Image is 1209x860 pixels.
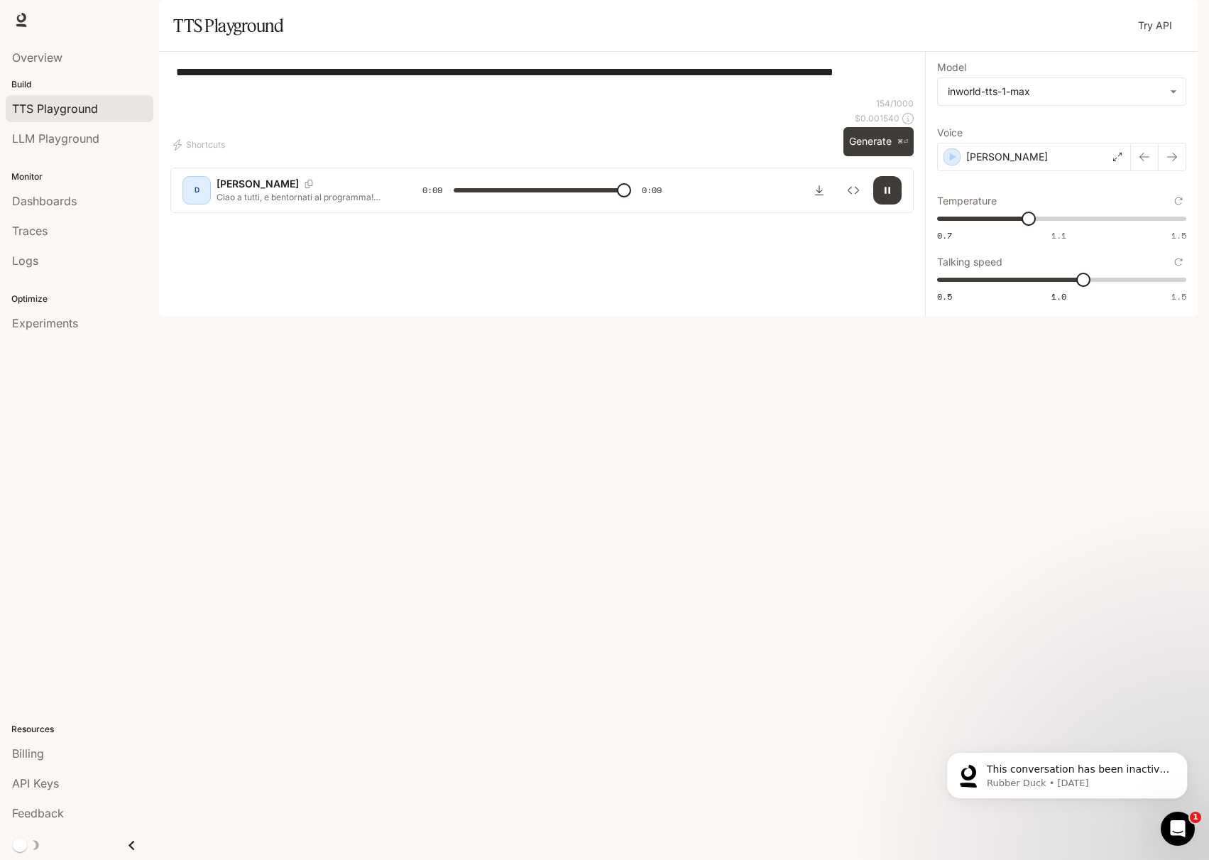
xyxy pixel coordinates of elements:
[876,97,914,109] p: 154 / 1000
[1132,11,1178,40] a: Try API
[185,179,208,202] div: D
[938,78,1186,105] div: inworld-tts-1-max
[937,229,952,241] span: 0.7
[1190,812,1201,823] span: 1
[642,183,662,197] span: 0:09
[948,85,1163,99] div: inworld-tts-1-max
[937,62,966,72] p: Model
[62,41,244,123] span: This conversation has been inactive for 30 minutes. I will close it. If you have any questions, p...
[170,134,231,156] button: Shortcuts
[839,176,868,205] button: Inspect
[1171,254,1186,270] button: Reset to default
[1051,229,1066,241] span: 1.1
[937,257,1002,267] p: Talking speed
[217,191,388,203] p: Ciao a tutti, e bentornati al programma! Abbiamo un episodio affascinante in programma oggi, incl...
[937,290,952,303] span: 0.5
[422,183,442,197] span: 0:09
[299,180,319,188] button: Copy Voice ID
[805,176,833,205] button: Download audio
[855,112,899,124] p: $ 0.001540
[937,128,963,138] p: Voice
[173,11,283,40] h1: TTS Playground
[843,127,914,156] button: Generate⌘⏎
[1171,229,1186,241] span: 1.5
[1171,193,1186,209] button: Reset to default
[62,55,245,67] p: Message from Rubber Duck, sent 5w ago
[1171,290,1186,303] span: 1.5
[925,722,1209,822] iframe: Intercom notifications message
[897,138,908,146] p: ⌘⏎
[937,196,997,206] p: Temperature
[217,177,299,191] p: [PERSON_NAME]
[966,150,1048,164] p: [PERSON_NAME]
[1051,290,1066,303] span: 1.0
[1161,812,1195,846] iframe: Intercom live chat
